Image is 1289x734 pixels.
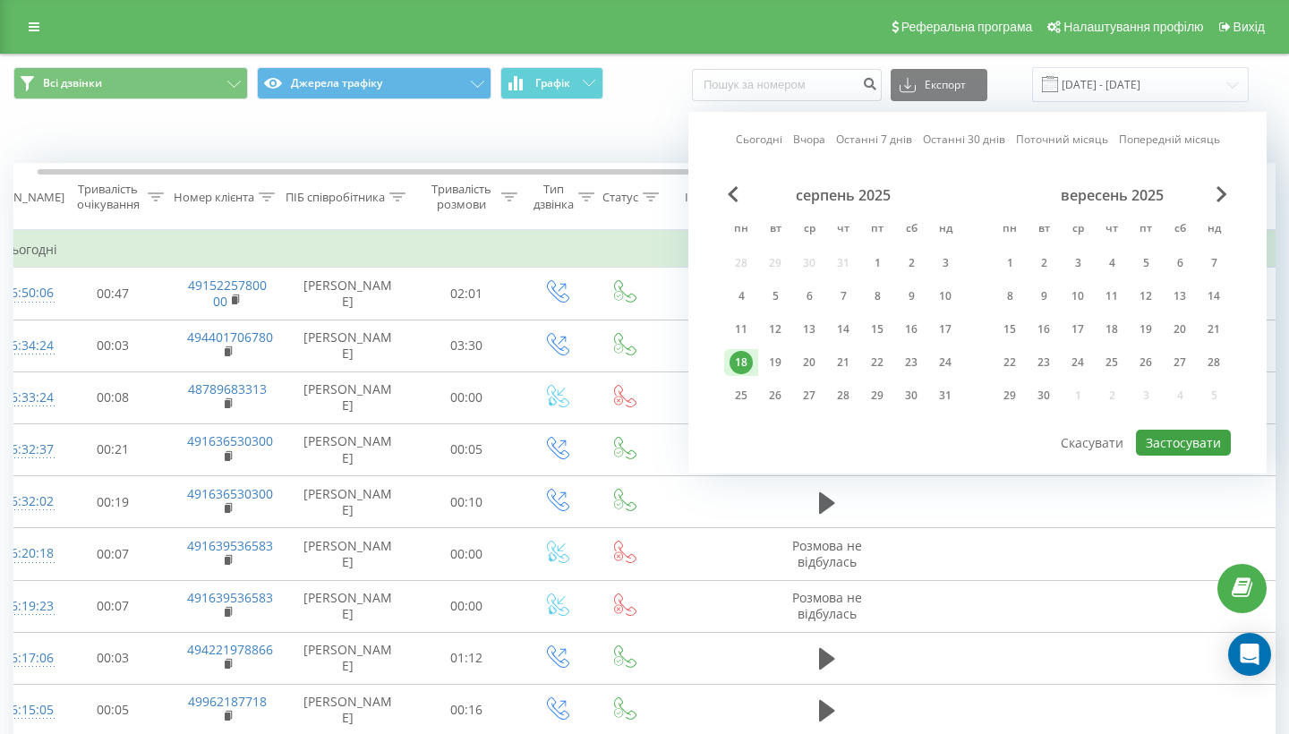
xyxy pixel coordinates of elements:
[411,476,523,528] td: 00:10
[830,217,857,243] abbr: четвер
[57,371,169,423] td: 00:08
[188,380,267,397] a: 48789683313
[792,349,826,376] div: ср 20 серп 2025 р.
[798,318,821,341] div: 13
[826,349,860,376] div: чт 21 серп 2025 р.
[1027,349,1061,376] div: вт 23 вер 2025 р.
[286,528,411,580] td: [PERSON_NAME]
[866,351,889,374] div: 22
[1168,318,1191,341] div: 20
[894,349,928,376] div: сб 23 серп 2025 р.
[411,423,523,475] td: 00:05
[1061,349,1095,376] div: ср 24 вер 2025 р.
[758,316,792,343] div: вт 12 серп 2025 р.
[866,384,889,407] div: 29
[1234,20,1265,34] span: Вихід
[286,423,411,475] td: [PERSON_NAME]
[793,131,825,148] a: Вчора
[1027,250,1061,277] div: вт 2 вер 2025 р.
[4,536,39,571] div: 16:20:18
[1066,285,1089,308] div: 10
[826,382,860,409] div: чт 28 серп 2025 р.
[864,217,891,243] abbr: п’ятниця
[724,283,758,310] div: пн 4 серп 2025 р.
[993,186,1231,204] div: вересень 2025
[1136,430,1231,456] button: Застосувати
[411,320,523,371] td: 03:30
[1061,316,1095,343] div: ср 17 вер 2025 р.
[1100,351,1123,374] div: 25
[1200,217,1227,243] abbr: неділя
[187,329,273,346] a: 494401706780
[866,252,889,275] div: 1
[728,217,755,243] abbr: понеділок
[900,384,923,407] div: 30
[891,69,987,101] button: Експорт
[1098,217,1125,243] abbr: четвер
[1168,351,1191,374] div: 27
[730,351,753,374] div: 18
[758,382,792,409] div: вт 26 серп 2025 р.
[411,528,523,580] td: 00:00
[993,349,1027,376] div: пн 22 вер 2025 р.
[826,316,860,343] div: чт 14 серп 2025 р.
[286,632,411,684] td: [PERSON_NAME]
[1197,283,1231,310] div: нд 14 вер 2025 р.
[1168,285,1191,308] div: 13
[57,423,169,475] td: 00:21
[534,182,574,212] div: Тип дзвінка
[860,316,894,343] div: пт 15 серп 2025 р.
[1061,283,1095,310] div: ср 10 вер 2025 р.
[1216,186,1227,202] span: Next Month
[798,384,821,407] div: 27
[1032,285,1055,308] div: 9
[798,351,821,374] div: 20
[1095,250,1129,277] div: чт 4 вер 2025 р.
[1066,318,1089,341] div: 17
[932,217,959,243] abbr: неділя
[928,316,962,343] div: нд 17 серп 2025 р.
[758,283,792,310] div: вт 5 серп 2025 р.
[1095,349,1129,376] div: чт 25 вер 2025 р.
[1129,283,1163,310] div: пт 12 вер 2025 р.
[1129,349,1163,376] div: пт 26 вер 2025 р.
[993,382,1027,409] div: пн 29 вер 2025 р.
[187,641,273,658] a: 494221978866
[832,285,855,308] div: 7
[993,283,1027,310] div: пн 8 вер 2025 р.
[57,580,169,632] td: 00:07
[894,382,928,409] div: сб 30 серп 2025 р.
[4,380,39,415] div: 16:33:24
[796,217,823,243] abbr: середа
[4,641,39,676] div: 16:17:06
[1129,250,1163,277] div: пт 5 вер 2025 р.
[1027,316,1061,343] div: вт 16 вер 2025 р.
[57,528,169,580] td: 00:07
[602,190,638,205] div: Статус
[188,277,267,310] a: 4915225780000
[764,384,787,407] div: 26
[860,283,894,310] div: пт 8 серп 2025 р.
[57,476,169,528] td: 00:19
[1064,217,1091,243] abbr: середа
[1134,252,1157,275] div: 5
[728,186,738,202] span: Previous Month
[792,316,826,343] div: ср 13 серп 2025 р.
[724,186,962,204] div: серпень 2025
[1061,250,1095,277] div: ср 3 вер 2025 р.
[174,190,254,205] div: Номер клієнта
[894,250,928,277] div: сб 2 серп 2025 р.
[426,182,497,212] div: Тривалість розмови
[724,382,758,409] div: пн 25 серп 2025 р.
[411,371,523,423] td: 00:00
[993,250,1027,277] div: пн 1 вер 2025 р.
[411,632,523,684] td: 01:12
[187,537,273,554] a: 491639536583
[998,351,1021,374] div: 22
[826,283,860,310] div: чт 7 серп 2025 р.
[1066,252,1089,275] div: 3
[901,20,1033,34] span: Реферальна програма
[411,268,523,320] td: 02:01
[934,384,957,407] div: 31
[866,318,889,341] div: 15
